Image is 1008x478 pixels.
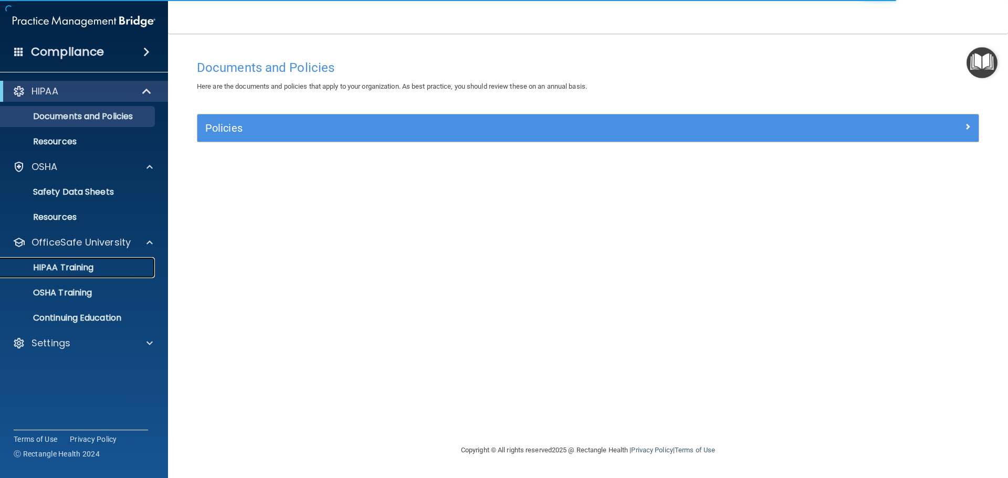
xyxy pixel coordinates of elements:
p: OSHA [31,161,58,173]
a: OSHA [13,161,153,173]
p: HIPAA [31,85,58,98]
a: OfficeSafe University [13,236,153,249]
p: HIPAA Training [7,262,93,273]
iframe: Drift Widget Chat Controller [826,403,995,445]
p: OfficeSafe University [31,236,131,249]
div: Copyright © All rights reserved 2025 @ Rectangle Health | | [396,433,780,467]
a: HIPAA [13,85,152,98]
h4: Compliance [31,45,104,59]
p: Documents and Policies [7,111,150,122]
p: Safety Data Sheets [7,187,150,197]
a: Settings [13,337,153,349]
p: Resources [7,212,150,222]
img: PMB logo [13,11,155,32]
a: Policies [205,120,971,136]
p: Continuing Education [7,313,150,323]
span: Here are the documents and policies that apply to your organization. As best practice, you should... [197,82,587,90]
a: Privacy Policy [70,434,117,444]
a: Privacy Policy [631,446,673,454]
p: Resources [7,136,150,147]
button: Open Resource Center [967,47,997,78]
p: Settings [31,337,70,349]
a: Terms of Use [675,446,715,454]
h4: Documents and Policies [197,61,979,75]
span: Ⓒ Rectangle Health 2024 [14,449,100,459]
h5: Policies [205,122,775,134]
p: OSHA Training [7,288,92,298]
a: Terms of Use [14,434,57,444]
